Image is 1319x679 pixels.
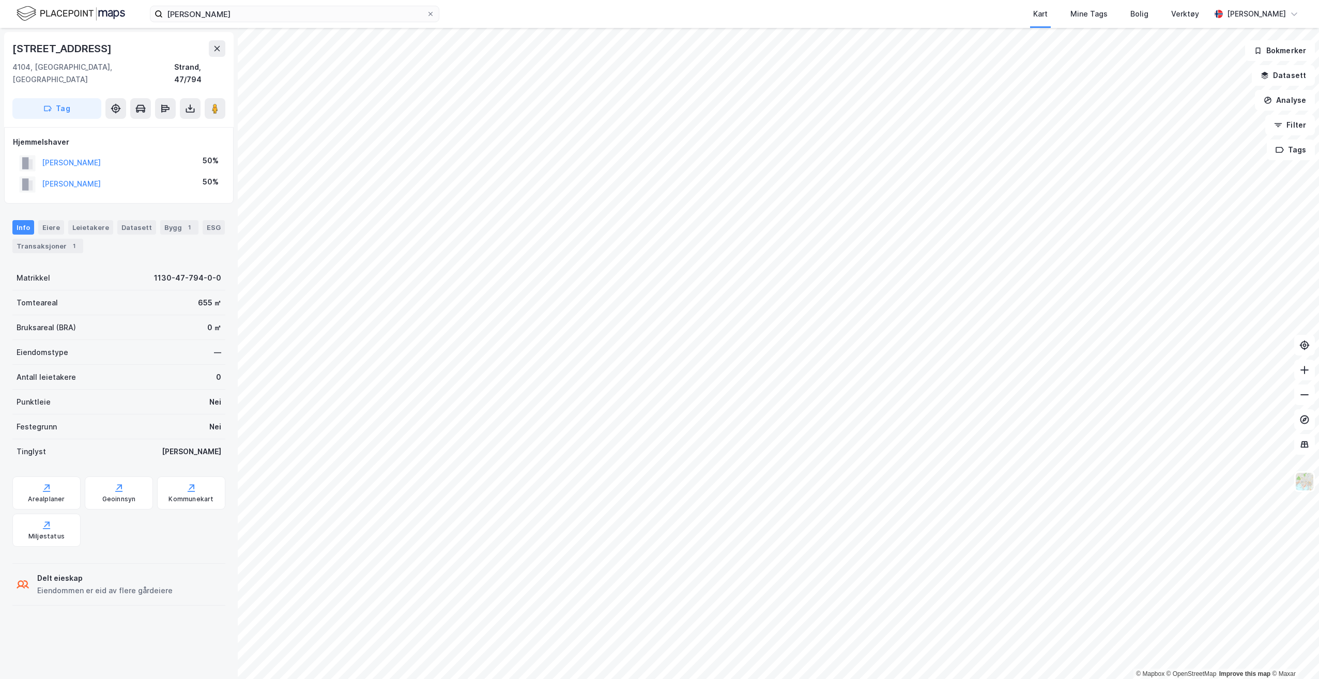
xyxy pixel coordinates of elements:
[17,421,57,433] div: Festegrunn
[37,584,173,597] div: Eiendommen er eid av flere gårdeiere
[216,371,221,383] div: 0
[69,241,79,251] div: 1
[17,445,46,458] div: Tinglyst
[203,220,225,235] div: ESG
[17,346,68,359] div: Eiendomstype
[163,6,426,22] input: Søk på adresse, matrikkel, gårdeiere, leietakere eller personer
[1136,670,1164,677] a: Mapbox
[1267,629,1319,679] iframe: Chat Widget
[209,421,221,433] div: Nei
[198,297,221,309] div: 655 ㎡
[17,5,125,23] img: logo.f888ab2527a4732fd821a326f86c7f29.svg
[209,396,221,408] div: Nei
[1219,670,1270,677] a: Improve this map
[162,445,221,458] div: [PERSON_NAME]
[17,371,76,383] div: Antall leietakere
[12,220,34,235] div: Info
[1265,115,1315,135] button: Filter
[1130,8,1148,20] div: Bolig
[214,346,221,359] div: —
[1255,90,1315,111] button: Analyse
[28,532,65,541] div: Miljøstatus
[1227,8,1286,20] div: [PERSON_NAME]
[17,272,50,284] div: Matrikkel
[174,61,225,86] div: Strand, 47/794
[1295,472,1314,491] img: Z
[1267,140,1315,160] button: Tags
[154,272,221,284] div: 1130-47-794-0-0
[117,220,156,235] div: Datasett
[1033,8,1048,20] div: Kart
[1245,40,1315,61] button: Bokmerker
[13,136,225,148] div: Hjemmelshaver
[1252,65,1315,86] button: Datasett
[168,495,213,503] div: Kommunekart
[12,61,174,86] div: 4104, [GEOGRAPHIC_DATA], [GEOGRAPHIC_DATA]
[17,297,58,309] div: Tomteareal
[28,495,65,503] div: Arealplaner
[68,220,113,235] div: Leietakere
[12,40,114,57] div: [STREET_ADDRESS]
[37,572,173,584] div: Delt eieskap
[17,396,51,408] div: Punktleie
[184,222,194,233] div: 1
[102,495,136,503] div: Geoinnsyn
[38,220,64,235] div: Eiere
[17,321,76,334] div: Bruksareal (BRA)
[12,98,101,119] button: Tag
[203,155,219,167] div: 50%
[207,321,221,334] div: 0 ㎡
[160,220,198,235] div: Bygg
[203,176,219,188] div: 50%
[12,239,83,253] div: Transaksjoner
[1070,8,1108,20] div: Mine Tags
[1267,629,1319,679] div: Kontrollprogram for chat
[1167,670,1217,677] a: OpenStreetMap
[1171,8,1199,20] div: Verktøy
